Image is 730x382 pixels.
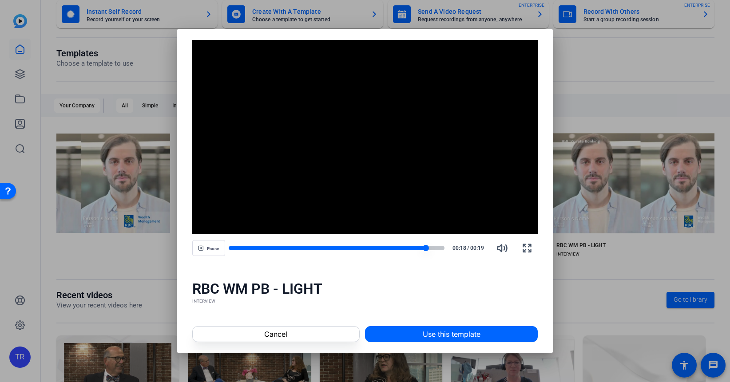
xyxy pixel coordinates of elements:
[264,329,287,339] span: Cancel
[470,244,488,252] span: 00:19
[207,246,219,252] span: Pause
[492,237,513,259] button: Mute
[423,329,480,339] span: Use this template
[448,244,466,252] span: 00:18
[192,40,538,234] div: Video Player
[192,280,538,298] div: RBC WM PB - LIGHT
[448,244,488,252] div: /
[516,237,538,259] button: Fullscreen
[365,326,538,342] button: Use this template
[192,326,360,342] button: Cancel
[192,298,538,305] div: INTERVIEW
[192,240,225,256] button: Pause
